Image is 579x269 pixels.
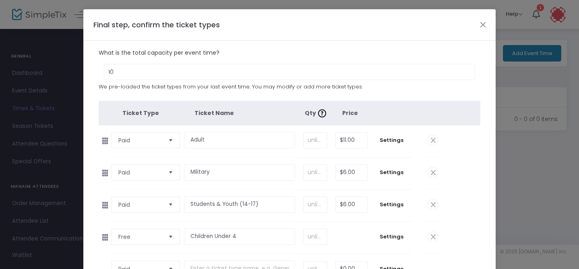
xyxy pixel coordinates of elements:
[165,229,176,244] button: Select
[336,133,367,148] input: Price
[336,197,367,212] input: Price
[336,165,367,180] input: Price
[165,197,176,212] button: Select
[122,109,159,117] span: Ticket Type
[165,165,176,180] button: Select
[184,196,295,213] input: Enter a ticket type name. e.g. General Admission
[99,45,481,62] label: What is the total capacity per event time?
[342,109,358,117] span: Price
[104,64,475,80] input: unlimited
[184,132,295,148] input: Enter a ticket type name. e.g. General Admission
[304,229,327,244] input: unlimited
[305,109,328,117] span: Qty
[304,133,327,148] input: unlimited
[376,168,407,177] span: Settings
[318,109,326,117] img: question-mark
[376,233,407,241] span: Settings
[194,109,234,117] span: Ticket Name
[184,228,295,245] input: Enter a ticket type name. e.g. General Admission
[304,197,327,212] input: unlimited
[478,19,488,30] button: Close
[118,168,162,177] span: Paid
[184,164,295,181] input: Enter a ticket type name. e.g. General Admission
[165,133,176,148] button: Select
[118,136,162,144] span: Paid
[118,201,162,209] span: Paid
[99,83,481,91] p: We pre-loaded the ticket types from your last event time. You may modify or add more ticket types.
[118,233,162,241] span: Free
[376,201,407,209] span: Settings
[93,20,220,30] span: Final step, confirm the ticket types
[376,136,407,144] span: Settings
[304,165,327,180] input: unlimited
